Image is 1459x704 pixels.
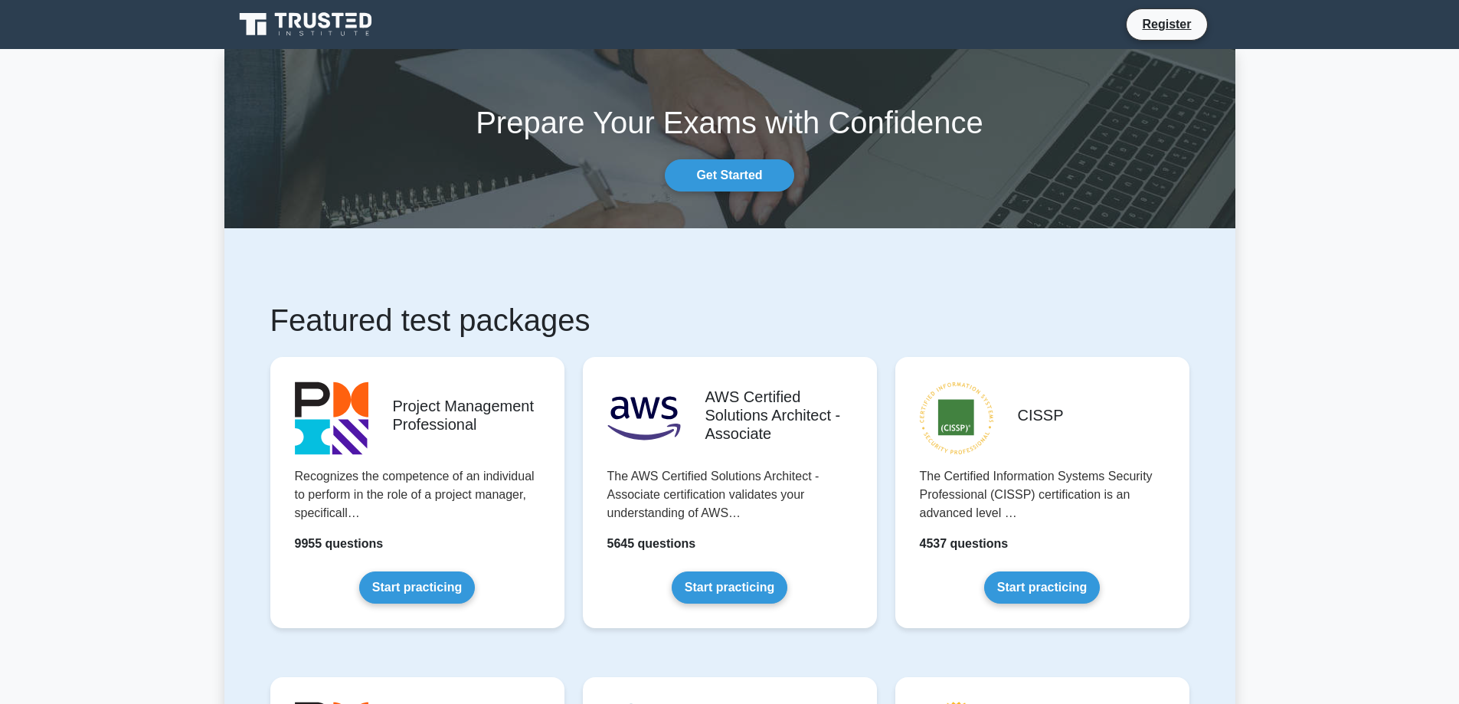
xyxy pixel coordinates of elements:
a: Start practicing [359,571,475,604]
a: Get Started [665,159,793,192]
h1: Prepare Your Exams with Confidence [224,104,1235,141]
a: Start practicing [984,571,1100,604]
a: Start practicing [672,571,787,604]
h1: Featured test packages [270,302,1189,339]
a: Register [1133,15,1200,34]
